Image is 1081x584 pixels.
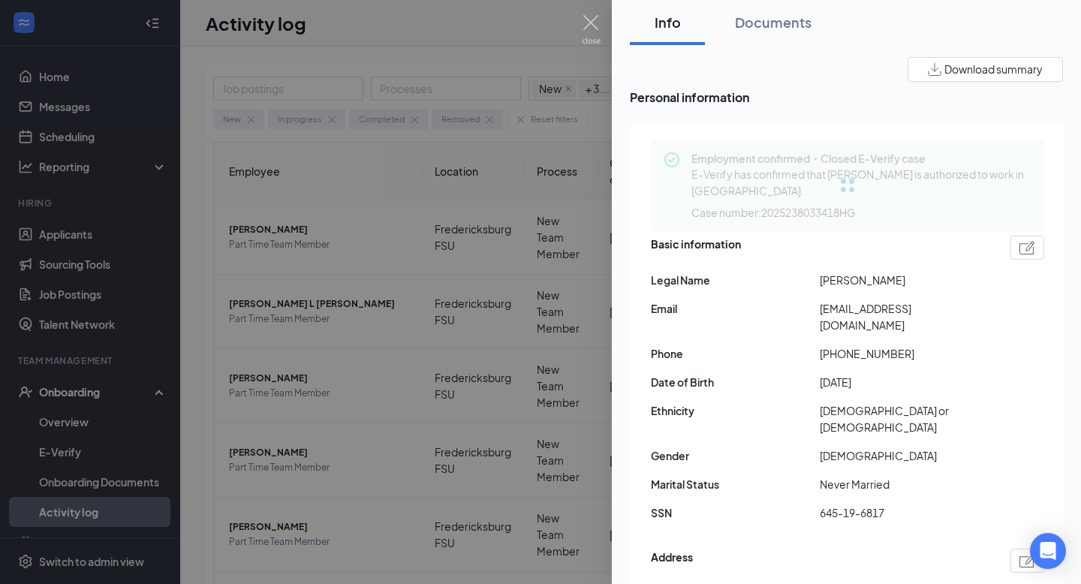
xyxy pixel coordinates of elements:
span: Personal information [630,88,1063,107]
button: Download summary [908,57,1063,82]
span: [EMAIL_ADDRESS][DOMAIN_NAME] [820,300,989,333]
span: Email [651,300,820,317]
span: [PERSON_NAME] [820,272,989,288]
span: Legal Name [651,272,820,288]
span: Basic information [651,236,741,260]
span: Phone [651,345,820,362]
span: [DATE] [820,374,989,390]
span: Date of Birth [651,374,820,390]
span: [PHONE_NUMBER] [820,345,989,362]
span: Address [651,549,693,573]
span: SSN [651,504,820,521]
span: 645-19-6817 [820,504,989,521]
span: Gender [651,447,820,464]
span: Ethnicity [651,402,820,419]
span: Download summary [944,62,1043,77]
span: [DEMOGRAPHIC_DATA] or [DEMOGRAPHIC_DATA] [820,402,989,435]
span: [DEMOGRAPHIC_DATA] [820,447,989,464]
span: Marital Status [651,476,820,492]
div: Open Intercom Messenger [1030,533,1066,569]
span: Never Married [820,476,989,492]
div: Documents [735,13,812,32]
div: Info [645,13,690,32]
